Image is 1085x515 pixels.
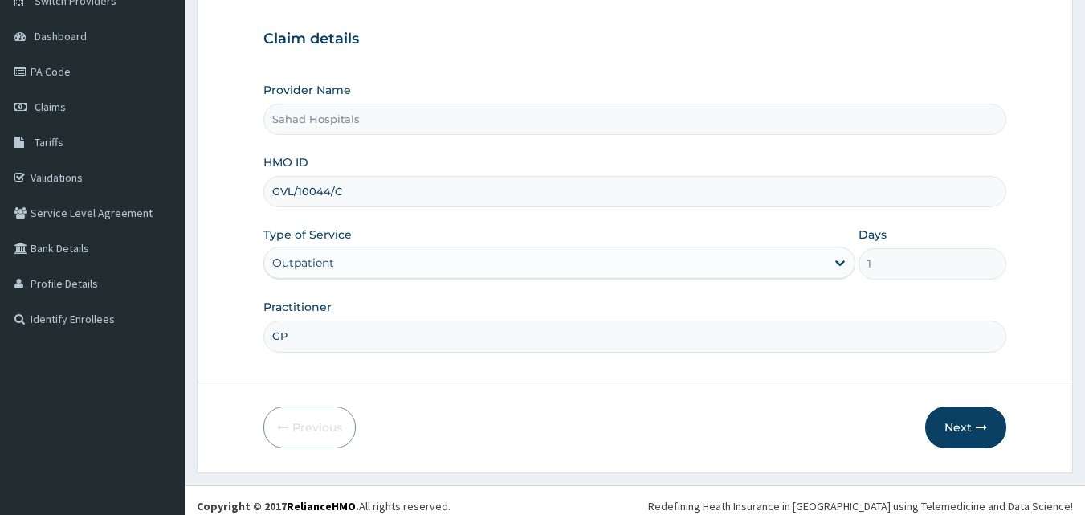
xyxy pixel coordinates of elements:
[35,29,87,43] span: Dashboard
[263,227,352,243] label: Type of Service
[35,135,63,149] span: Tariffs
[263,299,332,315] label: Practitioner
[263,407,356,448] button: Previous
[263,321,1007,352] input: Enter Name
[925,407,1006,448] button: Next
[197,499,359,513] strong: Copyright © 2017 .
[859,227,887,243] label: Days
[263,154,308,170] label: HMO ID
[648,498,1073,514] div: Redefining Heath Insurance in [GEOGRAPHIC_DATA] using Telemedicine and Data Science!
[263,82,351,98] label: Provider Name
[35,100,66,114] span: Claims
[272,255,334,271] div: Outpatient
[287,499,356,513] a: RelianceHMO
[263,176,1007,207] input: Enter HMO ID
[263,31,1007,48] h3: Claim details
